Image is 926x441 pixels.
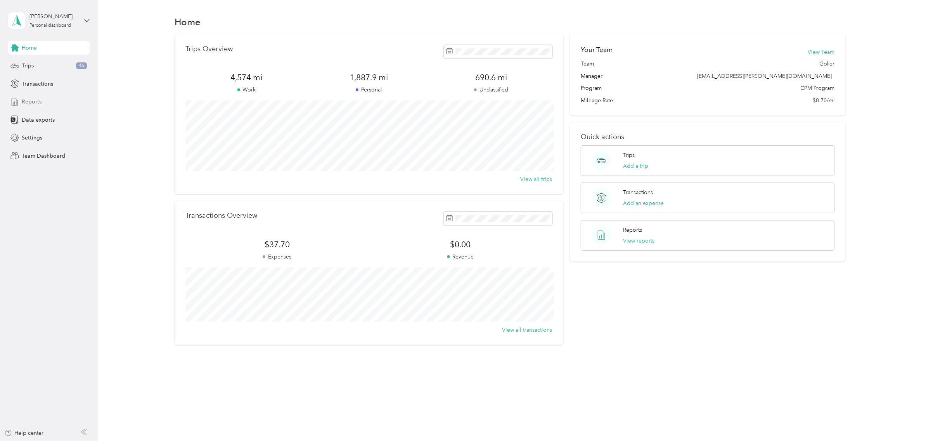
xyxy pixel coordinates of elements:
[369,239,552,250] span: $0.00
[623,162,649,170] button: Add a trip
[29,12,78,21] div: [PERSON_NAME]
[29,23,71,28] div: Personal dashboard
[76,62,87,69] span: 46
[801,84,835,92] span: CPM Program
[4,429,44,437] button: Help center
[185,72,308,83] span: 4,574 mi
[581,72,602,80] span: Manager
[22,116,55,124] span: Data exports
[22,80,53,88] span: Transactions
[581,96,613,105] span: Mileage Rate
[22,98,42,106] span: Reports
[808,48,835,56] button: View Team
[308,86,430,94] p: Personal
[185,239,369,250] span: $37.70
[883,398,926,441] iframe: Everlance-gr Chat Button Frame
[623,237,655,245] button: View reports
[502,326,552,334] button: View all transactions
[698,73,832,79] span: [EMAIL_ADDRESS][PERSON_NAME][DOMAIN_NAME]
[521,175,552,183] button: View all trips
[175,18,201,26] h1: Home
[185,212,257,220] p: Transactions Overview
[820,60,835,68] span: Golier
[430,86,552,94] p: Unclassified
[623,188,653,196] p: Transactions
[22,152,65,160] span: Team Dashboard
[185,86,308,94] p: Work
[369,253,552,261] p: Revenue
[581,84,602,92] span: Program
[581,133,834,141] p: Quick actions
[813,96,835,105] span: $0.70/mi
[185,45,233,53] p: Trips Overview
[185,253,369,261] p: Expenses
[581,60,594,68] span: Team
[22,62,34,70] span: Trips
[308,72,430,83] span: 1,887.9 mi
[623,226,642,234] p: Reports
[430,72,552,83] span: 690.6 mi
[623,199,664,207] button: Add an expense
[22,44,37,52] span: Home
[581,45,613,55] h2: Your Team
[623,151,635,159] p: Trips
[22,134,42,142] span: Settings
